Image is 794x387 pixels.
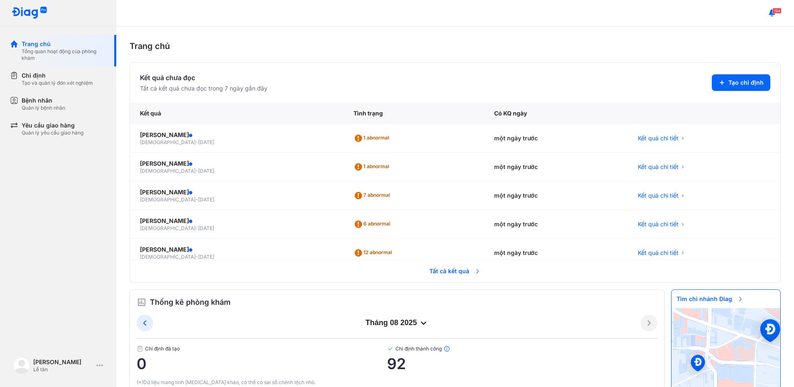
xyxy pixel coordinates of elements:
div: Trang chủ [22,40,106,48]
img: info.7e716105.svg [444,345,450,352]
div: 1 abnormal [353,160,392,174]
img: checked-green.01cc79e0.svg [387,345,394,352]
div: một ngày trước [484,210,628,239]
span: Kết quả chi tiết [638,249,679,257]
div: [PERSON_NAME] [140,159,333,168]
span: Chỉ định thành công [387,345,657,352]
div: Bệnh nhân [22,96,65,105]
span: Kết quả chi tiết [638,163,679,171]
span: 92 [387,355,657,372]
img: logo [12,7,47,20]
div: Kết quả chưa đọc [140,73,267,83]
div: 7 abnormal [353,189,393,202]
span: [DATE] [198,196,214,203]
div: một ngày trước [484,239,628,267]
span: Kết quả chi tiết [638,220,679,228]
span: Tất cả kết quả [424,262,486,280]
div: Quản lý bệnh nhân [22,105,65,111]
div: 6 abnormal [353,218,394,231]
div: Tổng quan hoạt động của phòng khám [22,48,106,61]
span: Kết quả chi tiết [638,191,679,200]
span: [DATE] [198,139,214,145]
span: [DATE] [198,168,214,174]
div: Quản lý yêu cầu giao hàng [22,130,83,136]
span: Kết quả chi tiết [638,134,679,142]
span: - [196,254,198,260]
div: [PERSON_NAME] [140,188,333,196]
span: - [196,225,198,231]
span: - [196,196,198,203]
div: Lễ tân [33,366,93,373]
span: Thống kê phòng khám [150,296,230,308]
div: một ngày trước [484,124,628,153]
div: [PERSON_NAME] [33,358,93,366]
div: Tạo và quản lý đơn xét nghiệm [22,80,93,86]
span: [DEMOGRAPHIC_DATA] [140,196,196,203]
img: logo [13,357,30,374]
div: Kết quả [130,103,343,124]
div: [PERSON_NAME] [140,217,333,225]
div: [PERSON_NAME] [140,245,333,254]
span: [DEMOGRAPHIC_DATA] [140,254,196,260]
span: 0 [137,355,387,372]
div: Có KQ ngày [484,103,628,124]
div: (*)Dữ liệu mang tính [MEDICAL_DATA] khảo, có thể có sai số chênh lệch nhỏ. [137,379,657,386]
span: 194 [772,8,782,14]
button: Tạo chỉ định [712,74,770,91]
span: Chỉ định đã tạo [137,345,387,352]
div: [PERSON_NAME] [140,131,333,139]
div: một ngày trước [484,153,628,181]
span: [DEMOGRAPHIC_DATA] [140,168,196,174]
span: Tìm chi nhánh Diag [671,290,749,308]
span: [DEMOGRAPHIC_DATA] [140,139,196,145]
div: một ngày trước [484,181,628,210]
span: Tạo chỉ định [728,78,764,87]
div: Yêu cầu giao hàng [22,121,83,130]
span: [DATE] [198,225,214,231]
div: Trang chủ [130,40,781,52]
img: document.50c4cfd0.svg [137,345,143,352]
span: [DATE] [198,254,214,260]
div: tháng 08 2025 [153,318,641,328]
div: 1 abnormal [353,132,392,145]
span: [DEMOGRAPHIC_DATA] [140,225,196,231]
span: - [196,168,198,174]
div: Chỉ định [22,71,93,80]
img: order.5a6da16c.svg [137,297,147,307]
span: - [196,139,198,145]
div: Tình trạng [343,103,484,124]
div: 12 abnormal [353,246,395,260]
div: Tất cả kết quả chưa đọc trong 7 ngày gần đây [140,84,267,93]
